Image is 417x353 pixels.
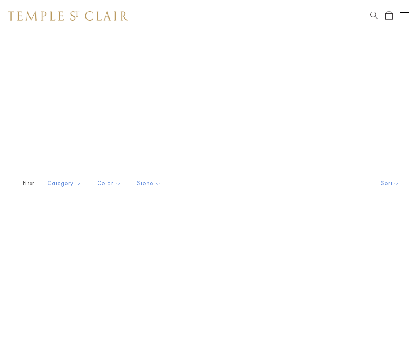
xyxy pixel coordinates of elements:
[42,175,87,192] button: Category
[363,171,417,196] button: Show sort by
[8,11,128,21] img: Temple St. Clair
[133,178,167,188] span: Stone
[44,178,87,188] span: Category
[385,11,393,21] a: Open Shopping Bag
[400,11,409,21] button: Open navigation
[93,178,127,188] span: Color
[131,175,167,192] button: Stone
[91,175,127,192] button: Color
[370,11,378,21] a: Search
